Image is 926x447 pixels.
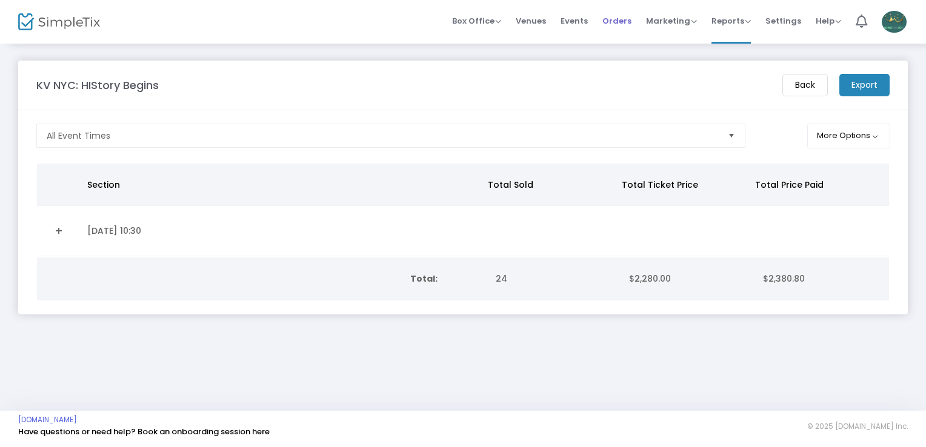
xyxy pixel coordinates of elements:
[496,273,507,285] span: 24
[646,15,697,27] span: Marketing
[763,273,805,285] span: $2,380.80
[18,415,77,425] a: [DOMAIN_NAME]
[765,5,801,36] span: Settings
[80,206,484,256] td: [DATE] 10:30
[723,124,740,147] button: Select
[807,124,890,148] button: More Options
[44,221,73,240] a: Expand Details
[47,130,110,142] span: All Event Times
[516,5,546,36] span: Venues
[755,179,824,191] span: Total Price Paid
[816,15,841,27] span: Help
[410,273,438,285] b: Total:
[622,179,698,191] span: Total Ticket Price
[18,426,270,437] a: Have questions or need help? Book an onboarding session here
[80,164,481,206] th: Section
[481,164,615,206] th: Total Sold
[839,74,890,96] m-button: Export
[629,273,671,285] span: $2,280.00
[711,15,751,27] span: Reports
[782,74,828,96] m-button: Back
[807,422,908,431] span: © 2025 [DOMAIN_NAME] Inc.
[37,164,889,256] div: Data table
[561,5,588,36] span: Events
[37,257,889,300] div: Data table
[452,15,501,27] span: Box Office
[36,77,159,93] m-panel-title: KV NYC: HIStory Begins
[602,5,631,36] span: Orders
